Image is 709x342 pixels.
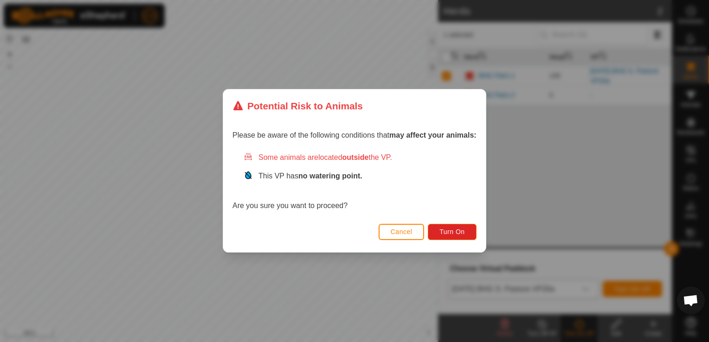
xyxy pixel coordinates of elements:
[244,152,477,164] div: Some animals are
[677,286,705,314] a: Open chat
[389,132,477,139] strong: may affect your animals:
[342,154,369,162] strong: outside
[298,172,362,180] strong: no watering point.
[428,224,477,240] button: Turn On
[440,228,465,236] span: Turn On
[232,99,363,113] div: Potential Risk to Animals
[318,154,392,162] span: located the VP.
[232,152,477,212] div: Are you sure you want to proceed?
[379,224,425,240] button: Cancel
[258,172,362,180] span: This VP has
[391,228,413,236] span: Cancel
[232,132,477,139] span: Please be aware of the following conditions that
